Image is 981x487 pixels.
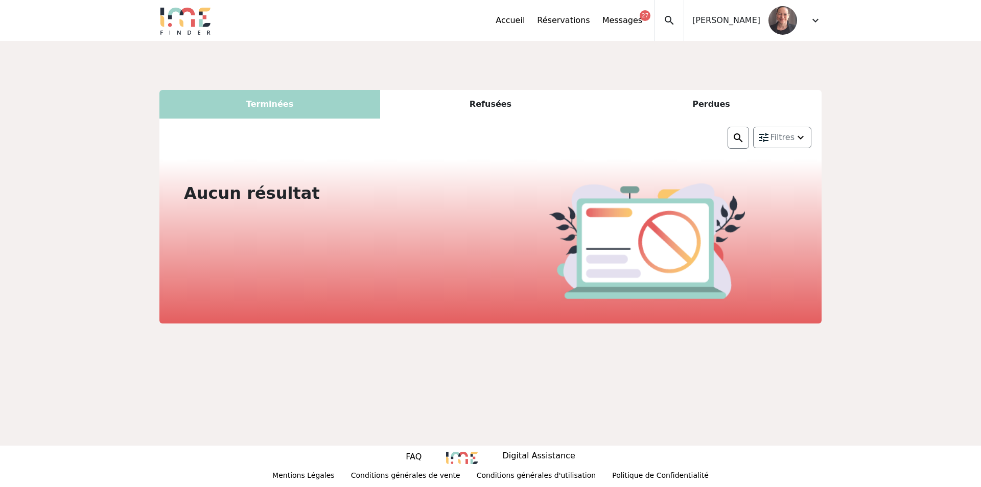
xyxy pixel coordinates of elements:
[732,132,744,144] img: search.png
[640,10,650,21] div: 27
[406,451,422,465] a: FAQ
[496,14,525,27] a: Accueil
[159,90,380,119] div: Terminées
[272,470,335,483] p: Mentions Légales
[159,6,212,35] img: Logo.png
[351,470,460,483] p: Conditions générales de vente
[502,450,575,464] p: Digital Assistance
[537,14,590,27] a: Réservations
[809,14,822,27] span: expand_more
[380,90,601,119] div: Refusées
[602,14,642,27] a: Messages27
[446,452,478,464] img: 8235.png
[663,14,675,27] span: search
[549,183,745,299] img: cancel.png
[601,90,822,119] div: Perdues
[758,131,770,144] img: setting.png
[612,470,709,483] p: Politique de Confidentialité
[768,6,797,35] img: 1125161759849042.jpg
[184,183,484,203] h2: Aucun résultat
[692,14,760,27] span: [PERSON_NAME]
[406,451,422,463] p: FAQ
[795,131,807,144] img: arrow_down.png
[477,470,596,483] p: Conditions générales d'utilisation
[770,131,795,144] span: Filtres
